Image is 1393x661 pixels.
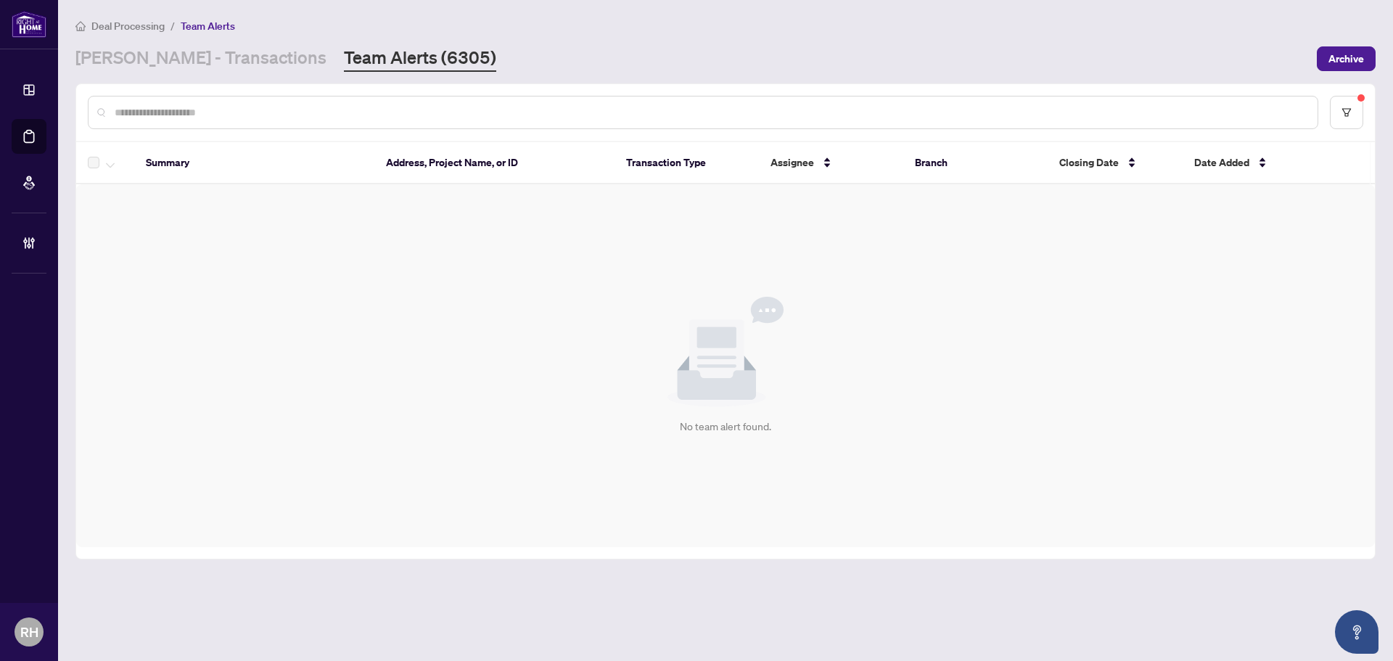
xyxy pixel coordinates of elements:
[1330,96,1363,129] button: filter
[1328,47,1364,70] span: Archive
[20,622,38,642] span: RH
[374,142,615,184] th: Address, Project Name, or ID
[75,46,326,72] a: [PERSON_NAME] - Transactions
[91,20,165,33] span: Deal Processing
[170,17,175,34] li: /
[759,142,903,184] th: Assignee
[1059,155,1119,171] span: Closing Date
[1048,142,1183,184] th: Closing Date
[771,155,814,171] span: Assignee
[680,419,771,435] div: No team alert found.
[1317,46,1376,71] button: Archive
[12,11,46,38] img: logo
[75,21,86,31] span: home
[181,20,235,33] span: Team Alerts
[1183,142,1356,184] th: Date Added
[615,142,759,184] th: Transaction Type
[1194,155,1249,171] span: Date Added
[1335,610,1378,654] button: Open asap
[344,46,496,72] a: Team Alerts (6305)
[667,297,784,407] img: Null State Icon
[134,142,374,184] th: Summary
[903,142,1048,184] th: Branch
[1341,107,1352,118] span: filter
